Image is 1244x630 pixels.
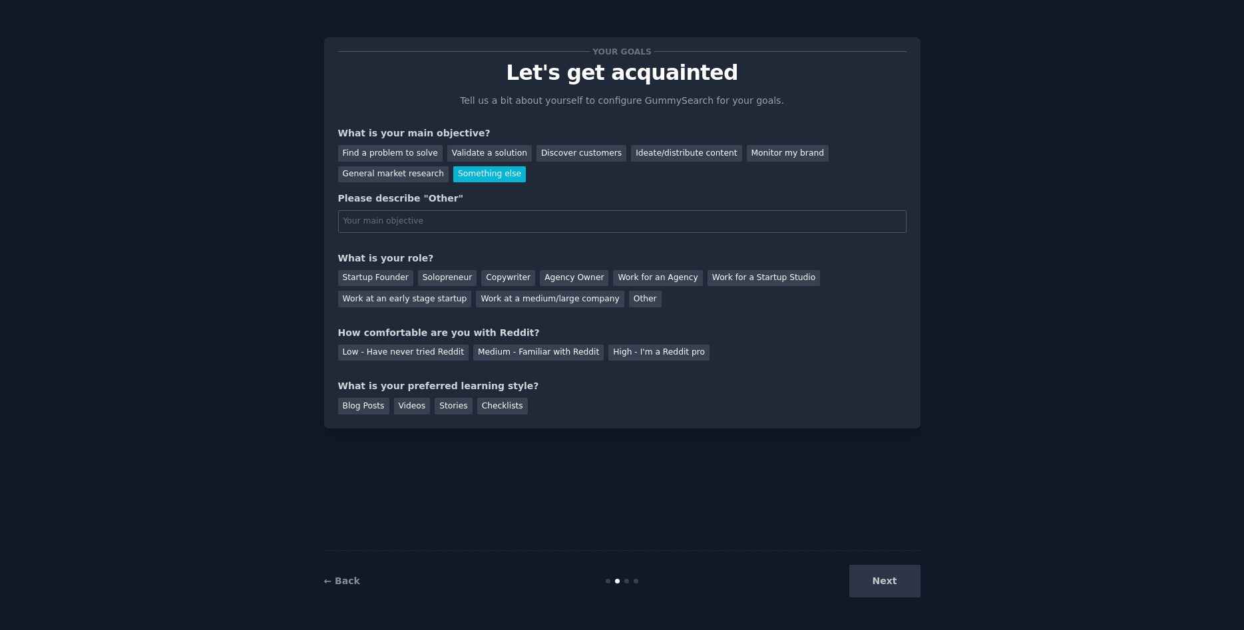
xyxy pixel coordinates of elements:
p: Tell us a bit about yourself to configure GummySearch for your goals. [455,94,790,108]
div: Videos [394,398,431,414]
div: Work for an Agency [613,270,702,287]
div: Blog Posts [338,398,389,414]
div: How comfortable are you with Reddit? [338,326,907,340]
div: Work at a medium/large company [476,291,624,307]
div: Find a problem to solve [338,145,443,162]
div: Discover customers [536,145,626,162]
div: Low - Have never tried Reddit [338,345,469,361]
div: What is your role? [338,251,907,265]
div: High - I'm a Reddit pro [608,345,710,361]
div: Medium - Familiar with Reddit [473,345,604,361]
div: Monitor my brand [747,145,829,162]
div: Agency Owner [540,270,608,287]
div: What is your preferred learning style? [338,379,907,393]
span: Your goals [590,45,654,59]
div: Other [629,291,662,307]
div: Solopreneur [418,270,477,287]
div: Ideate/distribute content [631,145,741,162]
div: What is your main objective? [338,126,907,140]
div: Work for a Startup Studio [708,270,820,287]
div: Checklists [477,398,528,414]
div: Stories [435,398,472,414]
div: Work at an early stage startup [338,291,472,307]
div: Something else [453,166,526,183]
input: Your main objective [338,210,907,233]
p: Let's get acquainted [338,61,907,84]
div: Validate a solution [447,145,532,162]
div: Copywriter [481,270,535,287]
div: General market research [338,166,449,183]
div: Startup Founder [338,270,413,287]
a: ← Back [324,575,360,586]
div: Please describe "Other" [338,192,907,206]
